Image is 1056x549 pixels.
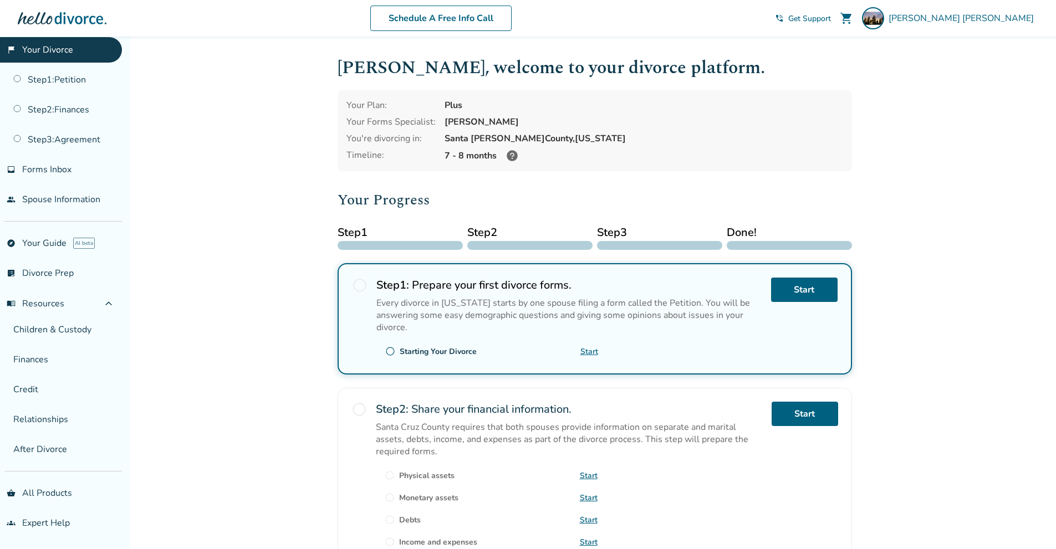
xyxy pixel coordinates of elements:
[102,297,115,310] span: expand_less
[376,278,762,293] h2: Prepare your first divorce forms.
[862,7,884,29] img: Mariela Lopez-Garcia
[385,346,395,356] span: radio_button_unchecked
[7,195,16,204] span: people
[399,537,477,547] div: Income and expenses
[346,149,436,162] div: Timeline:
[376,402,763,417] h2: Share your financial information.
[400,346,477,357] div: Starting Your Divorce
[775,13,831,24] a: phone_in_talkGet Support
[338,224,463,241] span: Step 1
[7,519,16,527] span: groups
[445,149,843,162] div: 7 - 8 months
[580,515,598,525] a: Start
[580,470,598,481] a: Start
[772,402,838,426] a: Start
[73,238,95,249] span: AI beta
[399,515,421,525] div: Debts
[385,492,395,502] span: radio_button_unchecked
[467,224,593,241] span: Step 2
[399,492,458,503] div: Monetary assets
[775,14,784,23] span: phone_in_talk
[22,163,72,176] span: Forms Inbox
[385,515,395,525] span: radio_button_unchecked
[1001,496,1056,549] iframe: Chat Widget
[7,489,16,497] span: shopping_basket
[727,224,852,241] span: Done!
[597,224,722,241] span: Step 3
[351,402,367,417] span: radio_button_unchecked
[7,165,16,174] span: inbox
[352,278,368,293] span: radio_button_unchecked
[376,278,409,293] strong: Step 1 :
[338,189,852,211] h2: Your Progress
[385,470,395,480] span: radio_button_unchecked
[370,6,512,31] a: Schedule A Free Info Call
[889,12,1038,24] span: [PERSON_NAME] [PERSON_NAME]
[376,421,763,458] p: Santa Cruz County requires that both spouses provide information on separate and marital assets, ...
[7,45,16,54] span: flag_2
[7,299,16,308] span: menu_book
[338,54,852,81] h1: [PERSON_NAME] , welcome to your divorce platform.
[445,132,843,145] div: Santa [PERSON_NAME] County, [US_STATE]
[788,13,831,24] span: Get Support
[840,12,853,25] span: shopping_cart
[771,278,838,302] a: Start
[385,537,395,547] span: radio_button_unchecked
[445,116,843,128] div: [PERSON_NAME]
[346,99,436,111] div: Your Plan:
[376,402,409,417] strong: Step 2 :
[445,99,843,111] div: Plus
[7,297,64,310] span: Resources
[580,492,598,503] a: Start
[399,470,455,481] div: Physical assets
[580,537,598,547] a: Start
[7,239,16,248] span: explore
[376,297,762,333] p: Every divorce in [US_STATE] starts by one spouse filing a form called the Petition. You will be a...
[7,269,16,278] span: list_alt_check
[346,116,436,128] div: Your Forms Specialist:
[346,132,436,145] div: You're divorcing in:
[580,346,598,357] a: Start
